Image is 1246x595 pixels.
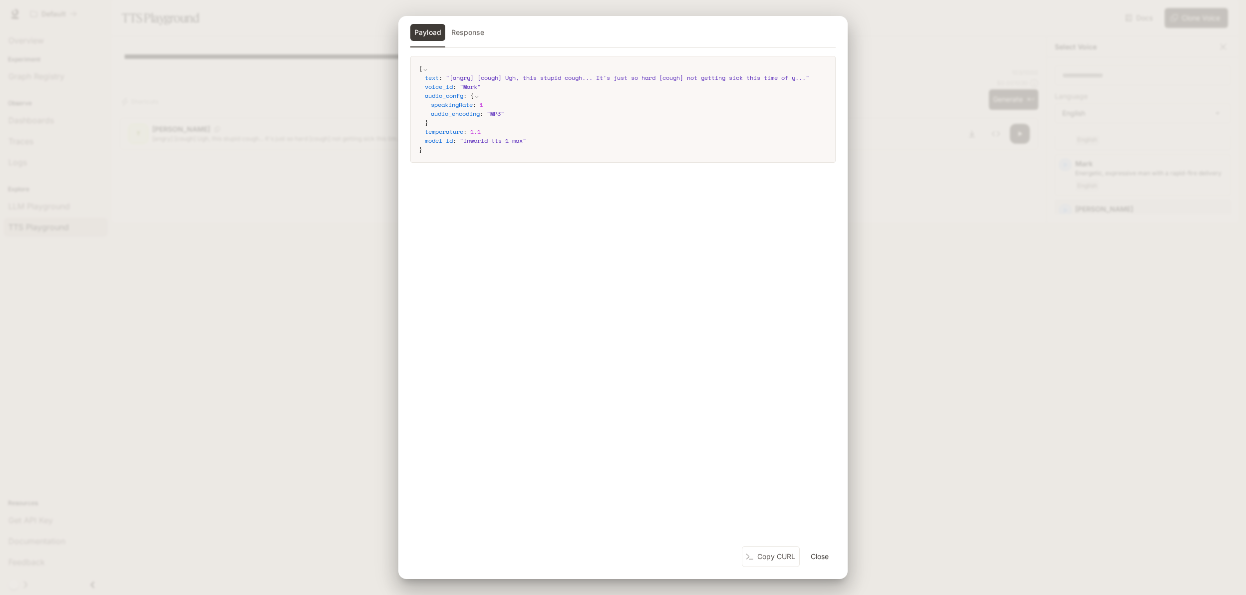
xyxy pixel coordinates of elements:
div: : [431,100,827,109]
span: } [425,118,428,127]
span: { [470,91,474,100]
span: " inworld-tts-1-max " [460,136,526,145]
span: voice_id [425,82,453,91]
button: Response [447,24,488,41]
button: Payload [410,24,445,41]
button: Copy CURL [742,546,800,568]
div: : [425,82,827,91]
span: model_id [425,136,453,145]
button: Close [804,547,836,567]
div: : [431,109,827,118]
div: : [425,73,827,82]
span: audio_config [425,91,463,100]
span: 1.1 [470,127,481,136]
span: " [angry] [cough] Ugh, this stupid cough... It's just so hard [cough] not getting sick this time ... [446,73,809,82]
span: audio_encoding [431,109,480,118]
span: " MP3 " [487,109,504,118]
span: text [425,73,439,82]
div: : [425,136,827,145]
span: } [419,145,422,154]
div: : [425,91,827,127]
span: speakingRate [431,100,473,109]
div: : [425,127,827,136]
span: " Mark " [460,82,481,91]
span: { [419,64,422,73]
span: temperature [425,127,463,136]
span: 1 [480,100,483,109]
